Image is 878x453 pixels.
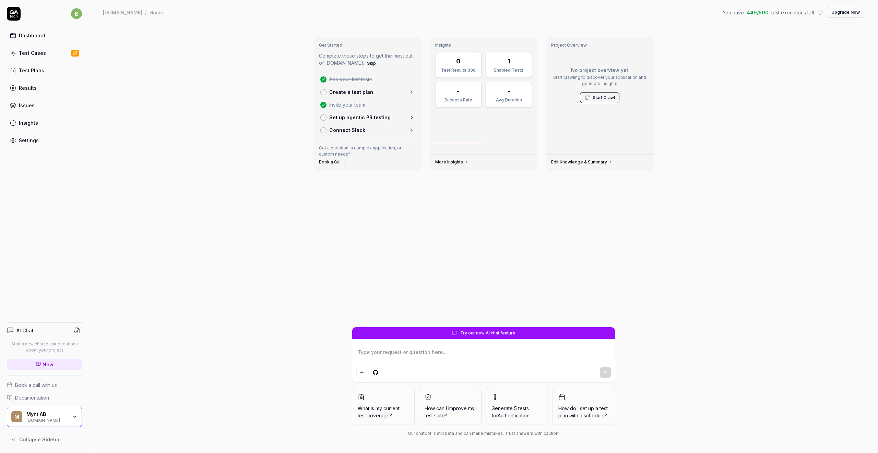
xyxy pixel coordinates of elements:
[366,59,377,68] button: Skip
[329,114,391,121] p: Set up agentic PR testing
[103,9,142,16] div: [DOMAIN_NAME]
[551,66,648,74] p: No project overview yet
[318,124,417,136] a: Connect Slack
[16,327,34,334] h4: AI Chat
[551,159,613,165] a: Edit Knowledge & Summary
[558,405,609,419] span: How do I set up a test plan with a schedule?
[318,86,417,98] a: Create a test plan
[7,29,82,42] a: Dashboard
[19,137,39,144] div: Settings
[723,9,744,16] span: You have
[15,394,49,401] span: Documentation
[508,57,510,66] div: 1
[19,102,35,109] div: Issues
[352,430,615,437] div: Our chatbot is still beta and can make mistakes. Trust answers with caution.
[440,97,477,103] div: Success Rate
[553,388,615,425] button: How do I set up a test plan with a schedule?
[319,159,347,165] a: Book a Call
[7,432,82,446] button: Collapse Sidebar
[508,86,510,96] div: -
[457,86,460,96] div: -
[356,367,367,378] button: Add attachment
[319,42,416,48] h3: Get Started
[456,57,461,66] div: 0
[7,116,82,130] a: Insights
[19,119,38,126] div: Insights
[329,88,373,96] p: Create a test plan
[490,97,527,103] div: Avg Duration
[593,95,615,101] a: Start Crawl
[19,49,46,57] div: Test Cases
[7,81,82,95] a: Results
[26,417,68,423] div: [DOMAIN_NAME]
[490,67,527,73] div: Enabled Tests
[19,67,44,74] div: Test Plans
[425,405,476,419] span: How can I improve my test suite?
[7,99,82,112] a: Issues
[319,145,416,157] p: Got a question, a complex application, or custom needs?
[7,341,82,353] p: Start a new chat to ask questions about your project
[551,74,648,87] p: Start crawling to discover your application and generate insights
[747,9,769,16] span: 449 / 500
[19,84,37,91] div: Results
[419,388,482,425] button: How can I improve my test suite?
[71,8,82,19] span: b
[71,7,82,21] button: b
[319,52,416,68] p: Complete these steps to get the most out of [DOMAIN_NAME].
[145,9,147,16] div: /
[19,32,45,39] div: Dashboard
[7,381,82,389] a: Book a call with us
[7,359,82,370] a: New
[7,394,82,401] a: Documentation
[7,407,82,427] button: MMynt AB[DOMAIN_NAME]
[435,42,532,48] h3: Insights
[491,405,530,418] span: Generate 5 tests for Authentication
[19,436,61,443] span: Collapse Sidebar
[435,159,468,165] a: More Insights
[460,330,515,336] span: Try our new AI chat feature
[551,42,648,48] h3: Project Overview
[7,46,82,60] a: Test Cases
[150,9,163,16] div: Home
[7,64,82,77] a: Test Plans
[26,411,68,417] div: Mynt AB
[11,411,22,422] span: M
[486,388,548,425] button: Generate 5 tests forAuthentication
[15,381,57,389] span: Book a call with us
[7,134,82,147] a: Settings
[771,9,815,16] span: test executions left
[358,405,409,419] span: What is my current test coverage?
[827,7,864,18] button: Upgrade Now
[352,388,415,425] button: What is my current test coverage?
[329,126,365,134] p: Connect Slack
[318,111,417,124] a: Set up agentic PR testing
[440,67,477,73] div: Test Results 30d
[43,361,54,368] span: New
